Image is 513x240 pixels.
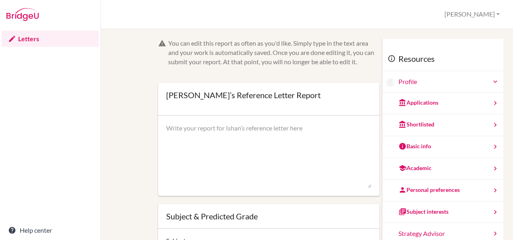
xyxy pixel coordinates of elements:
div: Personal preferences [398,186,460,194]
div: [PERSON_NAME]’s Reference Letter Report [166,91,321,99]
a: Academic [382,158,503,180]
div: Applications [398,99,438,107]
div: Academic [398,164,432,172]
a: Applications [382,93,503,114]
div: Resources [382,47,503,71]
a: Personal preferences [382,180,503,202]
div: Subject & Predicted Grade [166,212,371,220]
img: Ishan Santhosh [386,78,394,86]
div: Basic info [398,142,431,150]
a: Subject interests [382,202,503,223]
div: Subject interests [398,208,448,216]
a: Letters [2,31,99,47]
a: Shortlisted [382,114,503,136]
a: Profile [398,77,499,86]
a: Basic info [382,136,503,158]
div: Shortlisted [398,120,434,128]
div: You can edit this report as often as you'd like. Simply type in the text area and your work is au... [168,39,380,67]
img: Bridge-U [6,8,39,21]
button: [PERSON_NAME] [441,7,503,22]
a: Help center [2,222,99,238]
